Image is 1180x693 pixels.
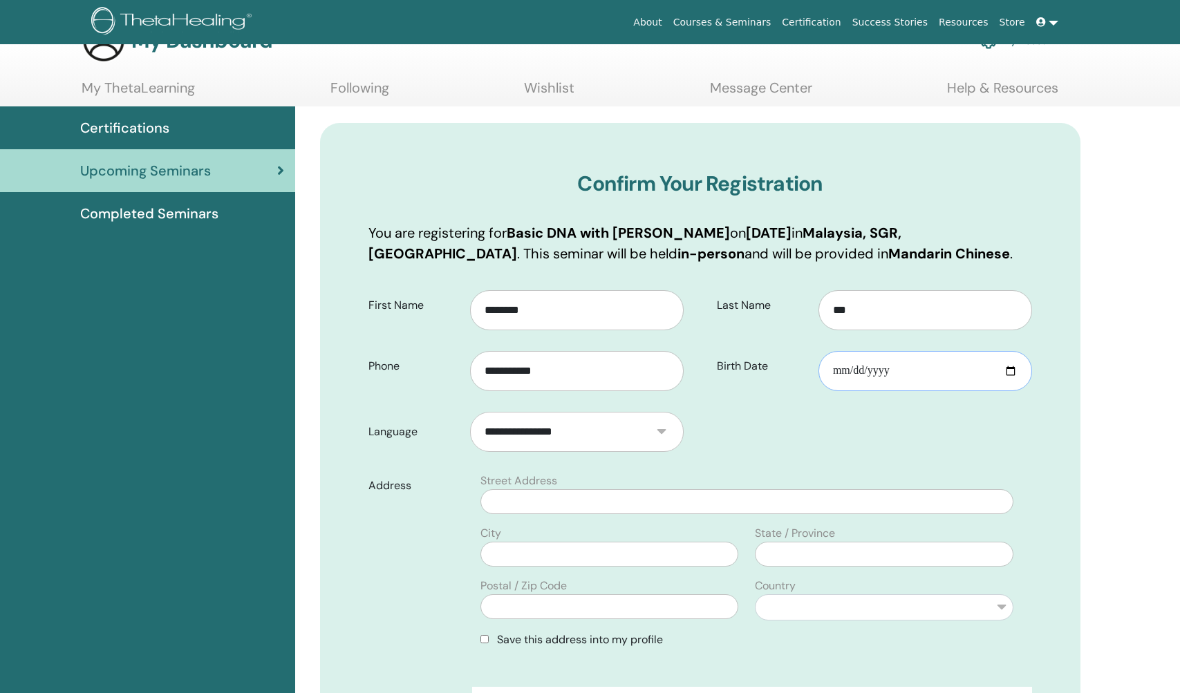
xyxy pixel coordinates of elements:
label: Address [358,473,472,499]
b: Basic DNA with [PERSON_NAME] [507,224,730,242]
b: [DATE] [746,224,792,242]
a: Following [330,79,389,106]
label: First Name [358,292,470,319]
img: logo.png [91,7,256,38]
span: Completed Seminars [80,203,218,224]
label: Street Address [480,473,557,489]
h3: My Dashboard [131,28,272,53]
span: Certifications [80,117,169,138]
a: About [628,10,667,35]
a: Courses & Seminars [668,10,777,35]
b: Mandarin Chinese [888,245,1010,263]
label: Last Name [706,292,818,319]
label: Country [755,578,796,594]
label: Language [358,419,470,445]
label: State / Province [755,525,835,542]
a: Store [994,10,1031,35]
a: Wishlist [524,79,574,106]
a: Resources [933,10,994,35]
a: My ThetaLearning [82,79,195,106]
p: You are registering for on in . This seminar will be held and will be provided in . [368,222,1032,264]
label: Postal / Zip Code [480,578,567,594]
label: City [480,525,501,542]
span: Save this address into my profile [497,632,663,647]
h3: Confirm Your Registration [368,171,1032,196]
a: Certification [776,10,846,35]
label: Birth Date [706,353,818,379]
span: Upcoming Seminars [80,160,211,181]
b: in-person [677,245,744,263]
label: Phone [358,353,470,379]
a: Success Stories [847,10,933,35]
a: Help & Resources [947,79,1058,106]
a: Message Center [710,79,812,106]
